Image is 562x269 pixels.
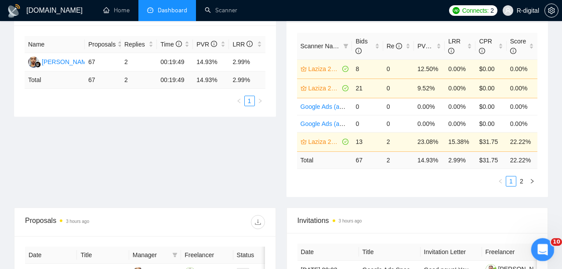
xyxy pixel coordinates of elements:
td: 00:19:49 [157,72,193,89]
td: 2 [121,72,157,89]
td: $0.00 [475,59,506,79]
li: 1 [244,96,255,106]
div: Close [154,4,170,19]
td: 14.93% [193,53,229,72]
span: check-circle [342,85,348,91]
li: 1 [506,176,516,187]
span: filter [343,43,348,49]
div: So, to summarize, [PERSON_NAME] is capable of creating better cover letters due to your previous ... [14,75,137,144]
th: Date [297,244,359,261]
a: setting [544,7,558,14]
span: download [251,219,265,226]
td: 12.50% [414,59,445,79]
td: 2 [383,151,414,169]
span: filter [170,248,179,262]
span: Replies [124,39,147,49]
img: logo [7,4,21,18]
td: 0.00% [507,79,537,98]
img: upwork-logo.png [453,7,460,14]
span: crown [301,139,307,145]
td: 22.22 % [507,151,537,169]
span: info-circle [355,48,362,54]
a: YA[PERSON_NAME] [28,58,92,65]
span: info-circle [479,48,485,54]
div: Even if Laziza is still new and may not be perfect, its feedback-driven approach could explain th... [14,37,137,71]
iframe: Intercom live chat [531,238,555,262]
span: Score [510,38,526,54]
td: 14.93 % [193,72,229,89]
button: right [255,96,265,106]
td: 21 [352,79,383,98]
td: 0.00% [445,79,475,98]
th: Proposals [85,36,121,53]
td: 0.00% [414,98,445,115]
a: 2 [517,176,526,186]
td: 15.38% [445,132,475,151]
td: 22.22% [507,132,537,151]
th: Date [25,247,77,264]
a: homeHome [103,7,130,14]
button: setting [544,4,558,18]
span: PVR [196,41,217,48]
td: 00:19:49 [157,53,193,72]
td: 9.52% [414,79,445,98]
td: 0.00% [507,59,537,79]
li: Previous Page [234,96,244,106]
span: filter [172,252,178,258]
span: LRR [232,41,253,48]
span: info-circle [510,48,516,54]
td: $0.00 [475,115,506,132]
td: Total [297,151,352,169]
span: Manager [133,250,169,260]
td: 0 [383,79,414,98]
h1: Dima [43,4,60,11]
td: 0 [352,98,383,115]
button: download [251,215,265,229]
p: Active in the last 15m [43,11,105,20]
span: filter [341,39,350,53]
td: 0 [383,98,414,115]
button: left [495,176,506,187]
time: 3 hours ago [339,219,362,223]
td: $31.75 [475,132,506,151]
span: Dashboard [158,7,187,14]
td: 0.00% [507,98,537,115]
div: It would also be a good idea to use A/B tests with fully similar cover letter templates, but usin... [14,149,137,183]
th: Freelancer [181,247,233,264]
span: info-circle [396,43,402,49]
time: 3 hours ago [66,219,89,224]
th: Name [25,36,85,53]
a: searchScanner [205,7,237,14]
span: Proposals [88,39,116,49]
span: right [257,98,263,104]
span: Re [387,43,402,50]
span: Invitations [297,215,537,226]
li: Next Page [527,176,537,187]
button: Send a message… [151,198,165,212]
span: check-circle [342,66,348,72]
span: Bids [355,38,367,54]
td: 0.00% [445,115,475,132]
span: 2 [490,6,494,15]
span: LRR [448,38,460,54]
td: 0 [352,115,383,132]
span: info-circle [448,48,454,54]
td: 23.08% [414,132,445,151]
textarea: Message… [7,183,168,198]
span: info-circle [211,41,217,47]
a: 1 [245,96,254,106]
button: go back [6,4,22,20]
td: 67 [85,53,121,72]
span: info-circle [247,41,253,47]
span: PVR [417,43,438,50]
span: Time [160,41,181,48]
span: left [236,98,242,104]
td: 0 [383,59,414,79]
a: 1 [506,176,516,186]
img: Profile image for Dima [25,5,39,19]
span: user [505,7,511,14]
td: 0.00% [445,59,475,79]
td: 67 [85,72,121,89]
span: right [529,179,535,184]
